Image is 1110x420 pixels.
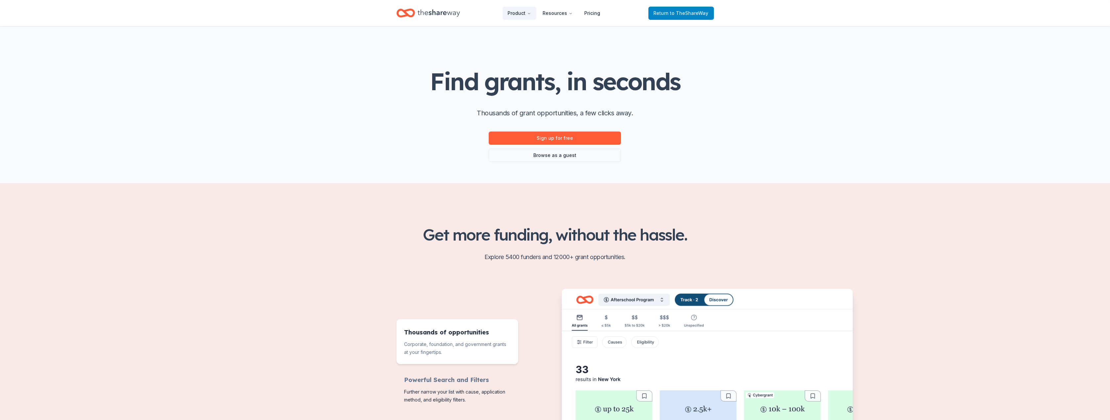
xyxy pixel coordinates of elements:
nav: Main [503,5,606,21]
button: Product [503,7,536,20]
span: to TheShareWay [670,10,709,16]
button: Resources [538,7,578,20]
a: Returnto TheShareWay [648,7,714,20]
a: Browse as a guest [489,149,621,162]
p: Explore 5400 funders and 12000+ grant opportunities. [396,252,714,262]
a: Sign up for free [489,132,621,145]
span: Return [654,9,709,17]
a: Pricing [579,7,606,20]
h2: Get more funding, without the hassle. [396,225,714,244]
p: Thousands of grant opportunities, a few clicks away. [477,108,633,118]
a: Home [396,5,460,21]
h1: Find grants, in seconds [430,68,680,95]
